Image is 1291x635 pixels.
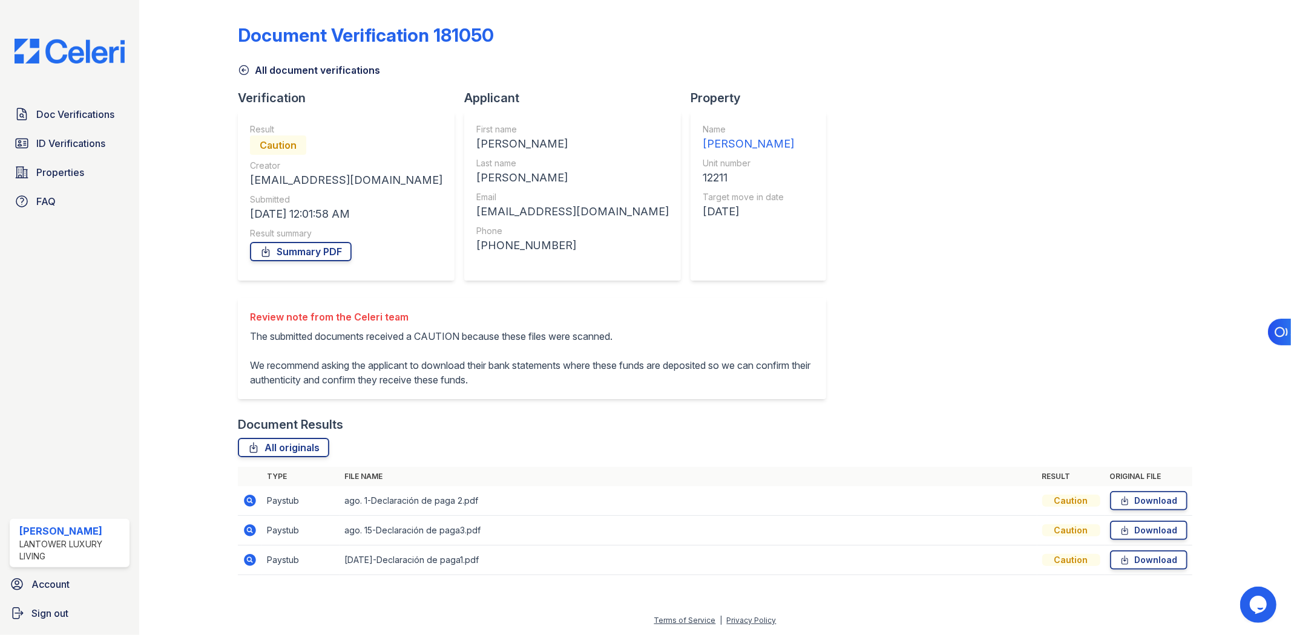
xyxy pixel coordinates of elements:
a: Properties [10,160,130,184]
th: Original file [1105,467,1192,486]
div: Email [476,191,669,203]
th: Type [262,467,340,486]
div: [PERSON_NAME] [19,524,125,538]
a: Terms of Service [654,616,716,625]
div: [PERSON_NAME] [476,169,669,186]
a: Privacy Policy [727,616,777,625]
td: [DATE]-Declaración de paga1.pdf [340,545,1037,575]
div: | [720,616,723,625]
div: Caution [1042,524,1100,536]
div: [PHONE_NUMBER] [476,237,669,254]
div: Phone [476,225,669,237]
a: All document verifications [238,63,380,77]
div: Document Results [238,416,343,433]
a: Download [1110,521,1188,540]
p: The submitted documents received a CAUTION because these files were scanned. We recommend asking ... [250,329,814,387]
img: CE_Logo_Blue-a8612792a0a2168367f1c8372b55b34899dd931a85d93a1a3d3e32e68fde9ad4.png [5,39,134,63]
div: [PERSON_NAME] [476,135,669,152]
div: Result summary [250,227,442,239]
div: 12211 [703,169,794,186]
div: Creator [250,160,442,172]
span: Sign out [31,606,68,620]
td: ago. 15-Declaración de paga3.pdf [340,516,1037,545]
div: Unit number [703,157,794,169]
a: All originals [238,438,329,457]
td: Paystub [262,486,340,516]
div: [DATE] [703,203,794,220]
div: Submitted [250,194,442,206]
a: Sign out [5,601,134,625]
td: Paystub [262,516,340,545]
a: Download [1110,491,1188,510]
span: FAQ [36,194,56,209]
div: Last name [476,157,669,169]
td: ago. 1-Declaración de paga 2.pdf [340,486,1037,516]
div: Applicant [464,90,691,106]
div: First name [476,123,669,135]
div: Lantower Luxury Living [19,538,125,562]
span: Properties [36,165,84,180]
th: File name [340,467,1037,486]
div: [PERSON_NAME] [703,135,794,152]
th: Result [1037,467,1105,486]
span: Account [31,577,70,591]
iframe: chat widget [1240,587,1279,623]
a: Name [PERSON_NAME] [703,123,794,152]
a: FAQ [10,189,130,213]
div: Review note from the Celeri team [250,310,814,324]
a: Doc Verifications [10,102,130,126]
div: Target move in date [703,191,794,203]
div: Caution [1042,554,1100,566]
a: Summary PDF [250,242,352,261]
div: Document Verification 181050 [238,24,494,46]
a: ID Verifications [10,131,130,155]
div: [DATE] 12:01:58 AM [250,206,442,223]
div: Property [691,90,836,106]
div: Name [703,123,794,135]
span: Doc Verifications [36,107,114,122]
a: Account [5,572,134,596]
div: Caution [250,135,306,155]
div: [EMAIL_ADDRESS][DOMAIN_NAME] [250,172,442,189]
div: [EMAIL_ADDRESS][DOMAIN_NAME] [476,203,669,220]
a: Download [1110,550,1188,570]
div: Verification [238,90,464,106]
span: ID Verifications [36,136,105,151]
div: Result [250,123,442,135]
td: Paystub [262,545,340,575]
div: Caution [1042,495,1100,507]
